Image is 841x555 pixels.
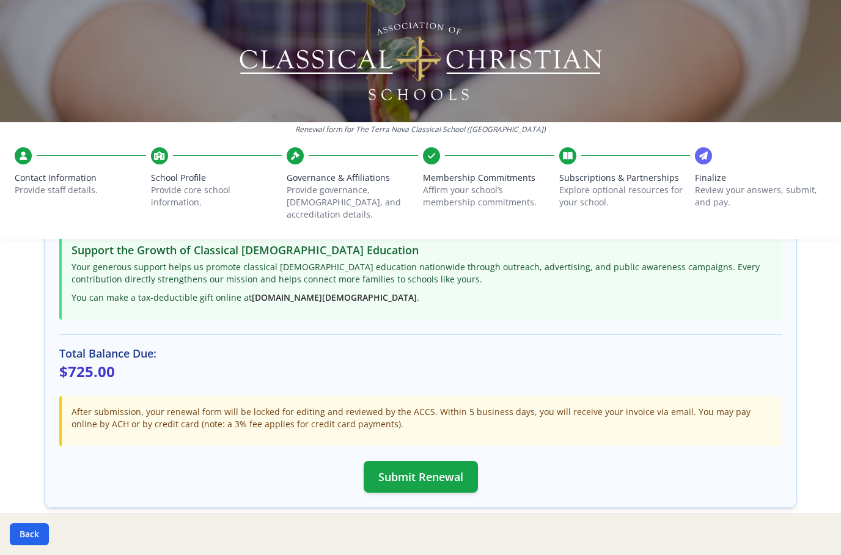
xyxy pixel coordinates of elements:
p: You can make a tax-deductible gift online at . [72,292,772,304]
button: Submit Renewal [364,461,478,493]
p: Provide core school information. [151,184,282,208]
span: Subscriptions & Partnerships [559,172,691,184]
button: Back [10,523,49,545]
img: Logo [238,18,604,104]
p: Provide governance, [DEMOGRAPHIC_DATA], and accreditation details. [287,184,418,221]
p: Your generous support helps us promote classical [DEMOGRAPHIC_DATA] education nationwide through ... [72,261,772,285]
p: Explore optional resources for your school. [559,184,691,208]
p: Provide staff details. [15,184,146,196]
p: $725.00 [59,362,782,381]
p: Affirm your school’s membership commitments. [423,184,554,208]
span: Membership Commitments [423,172,554,184]
span: Contact Information [15,172,146,184]
span: Governance & Affiliations [287,172,418,184]
p: Review your answers, submit, and pay. [695,184,826,208]
span: Finalize [695,172,826,184]
h3: Support the Growth of Classical [DEMOGRAPHIC_DATA] Education [72,241,772,259]
span: School Profile [151,172,282,184]
h3: Total Balance Due: [59,345,782,362]
a: [DOMAIN_NAME][DEMOGRAPHIC_DATA] [252,292,417,303]
p: After submission, your renewal form will be locked for editing and reviewed by the ACCS. Within 5... [72,406,772,430]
